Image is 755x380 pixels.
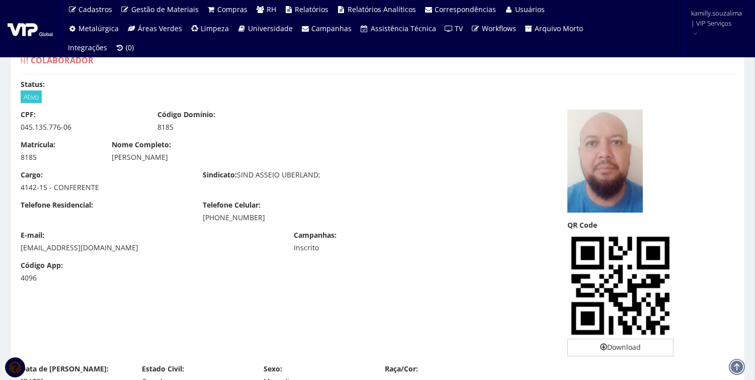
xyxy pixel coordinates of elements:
[294,243,415,253] div: Inscrito
[520,19,588,38] a: Arquivo Morto
[186,19,233,38] a: Limpeza
[312,24,352,33] span: Campanhas
[297,19,356,38] a: Campanhas
[203,200,261,210] label: Telefone Celular:
[112,140,171,150] label: Nome Completo:
[356,19,441,38] a: Assistência Técnica
[126,43,134,52] span: (0)
[348,5,416,14] span: Relatórios Analíticos
[68,43,107,52] span: Integrações
[515,5,545,14] span: Usuários
[482,24,516,33] span: Workflows
[267,5,276,14] span: RH
[385,364,418,374] label: Raça/Cor:
[21,79,45,89] label: Status:
[112,152,461,162] div: [PERSON_NAME]
[467,19,521,38] a: Workflows
[203,170,237,180] label: Sindicato:
[138,24,182,33] span: Áreas Verdes
[157,110,215,120] label: Código Domínio:
[233,19,297,38] a: Universidade
[21,200,93,210] label: Telefone Residencial:
[157,122,279,132] div: 8185
[195,170,377,182] div: SIND ASSEIO UBERLAND;
[201,24,229,33] span: Limpeza
[31,55,94,66] span: Colaborador
[371,24,436,33] span: Assistência Técnica
[264,364,282,374] label: Sexo:
[21,122,142,132] div: 045.135.776-06
[203,213,370,223] div: [PHONE_NUMBER]
[567,233,674,339] img: 8P+b3PCDBPsn8Njbu4AQeIOECTuAEHiDhAk7gBB4g4QJO4AQeIOECTuAEHiDhAk7gBB4g4QJO4AQeIOECTuAEHiDhAk7gBB4g...
[567,110,643,213] img: captura-de-tela-2025-09-10-144046-175752700968c1bbe1ea001.png
[131,5,199,14] span: Gestão de Materiais
[64,19,123,38] a: Metalúrgica
[691,8,742,28] span: kamilly.souzalima | VIP Serviços
[21,152,97,162] div: 8185
[21,140,55,150] label: Matrícula:
[218,5,248,14] span: Compras
[142,364,185,374] label: Estado Civil:
[435,5,496,14] span: Correspondências
[535,24,583,33] span: Arquivo Morto
[567,220,597,230] label: QR Code
[21,182,188,193] div: 4142-15 - CONFERENTE
[64,38,111,57] a: Integrações
[567,339,674,356] a: Download
[21,90,42,103] span: Ativo
[21,110,36,120] label: CPF:
[455,24,463,33] span: TV
[21,364,109,374] label: Data de [PERSON_NAME]:
[111,38,138,57] a: (0)
[21,170,43,180] label: Cargo:
[21,230,44,240] label: E-mail:
[21,260,63,270] label: Código App:
[248,24,293,33] span: Universidade
[295,5,329,14] span: Relatórios
[123,19,187,38] a: Áreas Verdes
[79,5,113,14] span: Cadastros
[21,273,97,283] div: 4096
[440,19,467,38] a: TV
[8,21,53,36] img: logo
[79,24,119,33] span: Metalúrgica
[294,230,337,240] label: Campanhas:
[21,243,279,253] div: [EMAIL_ADDRESS][DOMAIN_NAME]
